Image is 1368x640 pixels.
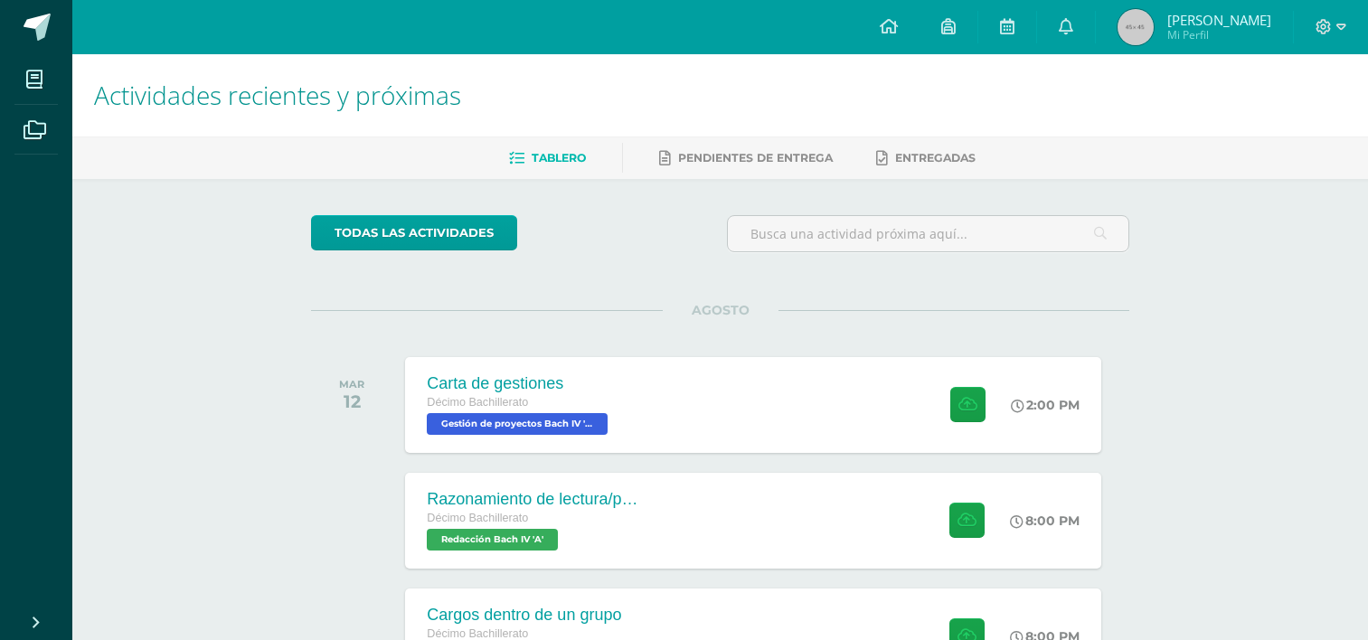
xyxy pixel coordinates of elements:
a: todas las Actividades [311,215,517,250]
span: [PERSON_NAME] [1167,11,1271,29]
span: Décimo Bachillerato [427,396,528,409]
a: Tablero [509,144,586,173]
span: Mi Perfil [1167,27,1271,42]
div: 12 [339,391,364,412]
a: Entregadas [876,144,976,173]
img: 45x45 [1118,9,1154,45]
input: Busca una actividad próxima aquí... [728,216,1128,251]
span: Entregadas [895,151,976,165]
span: Actividades recientes y próximas [94,78,461,112]
div: Razonamiento de lectura/pensamiento crítico [427,490,644,509]
span: AGOSTO [663,302,778,318]
div: 8:00 PM [1010,513,1080,529]
span: Décimo Bachillerato [427,627,528,640]
div: 2:00 PM [1011,397,1080,413]
a: Pendientes de entrega [659,144,833,173]
span: Redacción Bach IV 'A' [427,529,558,551]
span: Tablero [532,151,586,165]
span: Décimo Bachillerato [427,512,528,524]
div: Cargos dentro de un grupo [427,606,621,625]
span: Gestión de proyectos Bach IV 'A' [427,413,608,435]
span: Pendientes de entrega [678,151,833,165]
div: MAR [339,378,364,391]
div: Carta de gestiones [427,374,612,393]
